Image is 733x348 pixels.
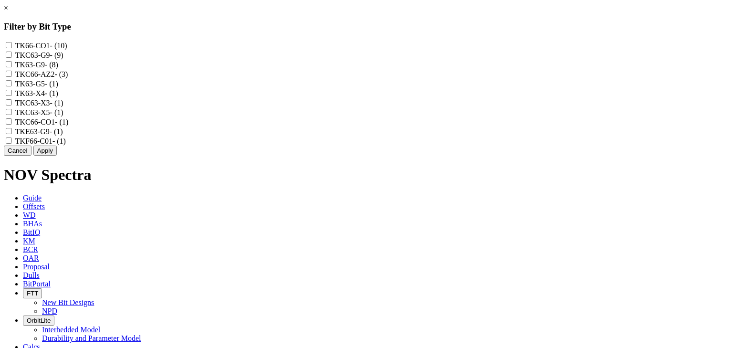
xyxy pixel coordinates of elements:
label: TKF66-C01 [15,137,66,145]
span: - (1) [52,137,66,145]
a: New Bit Designs [42,298,94,306]
span: Proposal [23,263,50,271]
label: TKC66-AZ2 [15,70,68,78]
a: Interbedded Model [42,326,100,334]
span: BitPortal [23,280,51,288]
span: BitIQ [23,228,40,236]
a: Durability and Parameter Model [42,334,141,342]
span: - (1) [55,118,68,126]
span: - (10) [50,42,67,50]
span: - (1) [45,80,58,88]
span: - (1) [50,108,63,116]
span: Offsets [23,202,45,211]
span: - (9) [50,51,63,59]
label: TK63-X4 [15,89,58,97]
label: TK66-CO1 [15,42,67,50]
span: - (1) [45,89,58,97]
span: OAR [23,254,39,262]
span: WD [23,211,36,219]
span: BHAs [23,220,42,228]
button: Cancel [4,146,31,156]
label: TK63-G5 [15,80,58,88]
h1: NOV Spectra [4,166,729,184]
label: TKC66-CO1 [15,118,69,126]
span: BCR [23,245,38,253]
label: TKC63-G9 [15,51,63,59]
span: - (1) [50,127,63,136]
span: KM [23,237,35,245]
a: NPD [42,307,57,315]
h3: Filter by Bit Type [4,21,729,32]
span: Dulls [23,271,40,279]
span: - (3) [54,70,68,78]
span: - (8) [45,61,58,69]
button: Apply [33,146,57,156]
a: × [4,4,8,12]
label: TK63-G9 [15,61,58,69]
span: FTT [27,290,38,297]
label: TKE63-G9 [15,127,63,136]
span: OrbitLite [27,317,51,324]
span: Guide [23,194,42,202]
label: TKC63-X5 [15,108,63,116]
span: - (1) [50,99,63,107]
label: TKC63-X3 [15,99,63,107]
